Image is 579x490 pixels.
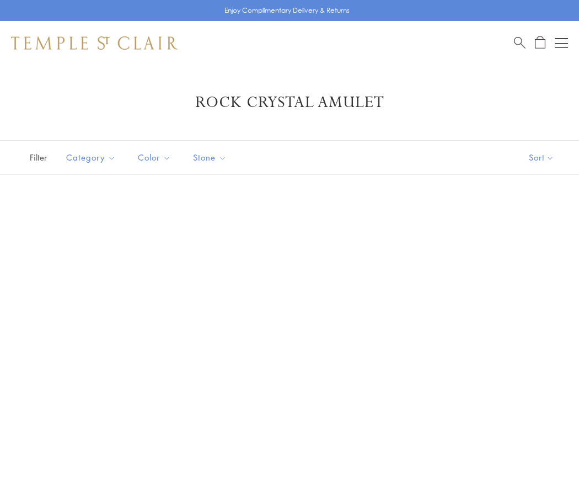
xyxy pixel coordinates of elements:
[514,36,526,50] a: Search
[28,93,551,113] h1: Rock Crystal Amulet
[555,36,568,50] button: Open navigation
[132,151,179,164] span: Color
[224,5,350,16] p: Enjoy Complimentary Delivery & Returns
[11,36,178,50] img: Temple St. Clair
[504,141,579,174] button: Show sort by
[61,151,124,164] span: Category
[130,145,179,170] button: Color
[58,145,124,170] button: Category
[185,145,235,170] button: Stone
[535,36,545,50] a: Open Shopping Bag
[187,151,235,164] span: Stone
